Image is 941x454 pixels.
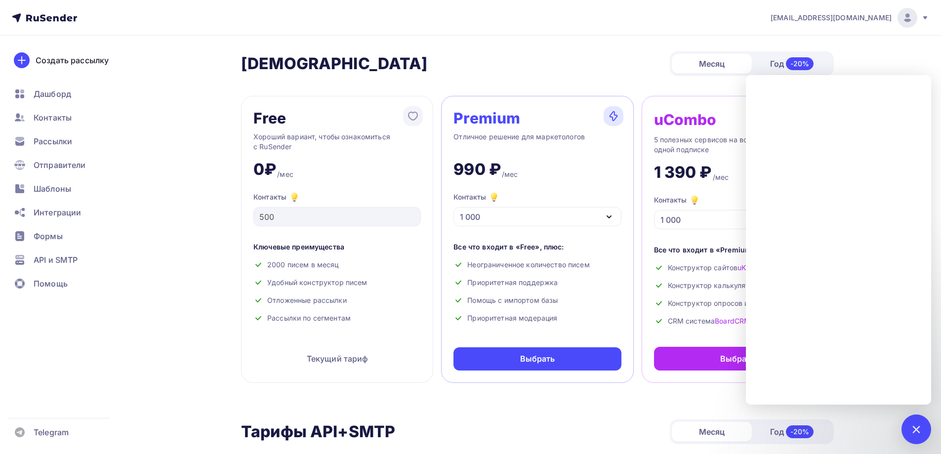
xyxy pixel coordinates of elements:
[453,110,520,126] div: Premium
[654,194,700,206] div: Контакты
[34,159,86,171] span: Отправители
[253,278,421,288] div: Удобный конструктор писем
[720,353,755,365] div: Выбрать
[453,191,621,226] button: Контакты 1 000
[453,295,621,305] div: Помощь с импортом базы
[8,226,125,246] a: Формы
[34,206,81,218] span: Интеграции
[36,54,109,66] div: Создать рассылку
[502,169,518,179] div: /мес
[34,183,71,195] span: Шаблоны
[460,211,480,223] div: 1 000
[453,132,621,152] div: Отличное решение для маркетологов
[8,84,125,104] a: Дашборд
[715,316,757,326] a: BoardCRM
[34,230,63,242] span: Формы
[8,108,125,127] a: Контакты
[253,242,421,252] div: Ключевые преимущества
[654,112,717,127] div: uCombo
[34,112,72,124] span: Контакты
[752,53,832,74] div: Год
[241,54,428,74] h2: [DEMOGRAPHIC_DATA]
[253,260,421,270] div: 2000 писем в месяц
[786,57,814,70] div: -20%
[771,13,892,23] span: [EMAIL_ADDRESS][DOMAIN_NAME]
[668,316,757,326] span: CRM система
[453,260,621,270] div: Неограниченное количество писем
[253,313,421,323] div: Рассылки по сегментам
[786,425,814,438] div: -20%
[654,245,821,255] div: Все что входит в «Premium», плюс:
[672,422,752,442] div: Месяц
[668,281,818,290] span: Конструктор калькуляторов и форм
[253,110,286,126] div: Free
[8,179,125,199] a: Шаблоны
[654,194,821,229] button: Контакты 1 000
[8,131,125,151] a: Рассылки
[520,353,555,365] div: Выбрать
[253,160,276,179] div: 0₽
[34,278,68,289] span: Помощь
[672,54,752,74] div: Месяц
[34,426,69,438] span: Telegram
[771,8,929,28] a: [EMAIL_ADDRESS][DOMAIN_NAME]
[277,169,293,179] div: /мес
[668,298,805,308] span: Конструктор опросов и анкет
[713,172,729,182] div: /мес
[253,191,421,203] div: Контакты
[737,263,757,273] a: uKit
[453,191,500,203] div: Контакты
[660,214,681,226] div: 1 000
[453,278,621,288] div: Приоритетная поддержка
[34,88,71,100] span: Дашборд
[668,263,757,273] span: Конструктор сайтов
[34,254,78,266] span: API и SMTP
[241,422,395,442] h2: Тарифы API+SMTP
[752,421,832,442] div: Год
[654,163,712,182] div: 1 390 ₽
[654,135,821,155] div: 5 полезных сервисов на все случаи жизни в одной подписке
[453,160,501,179] div: 990 ₽
[253,347,421,371] div: Текущий тариф
[253,132,421,152] div: Хороший вариант, чтобы ознакомиться с RuSender
[453,313,621,323] div: Приоритетная модерация
[253,295,421,305] div: Отложенные рассылки
[453,242,621,252] div: Все что входит в «Free», плюс:
[8,155,125,175] a: Отправители
[34,135,72,147] span: Рассылки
